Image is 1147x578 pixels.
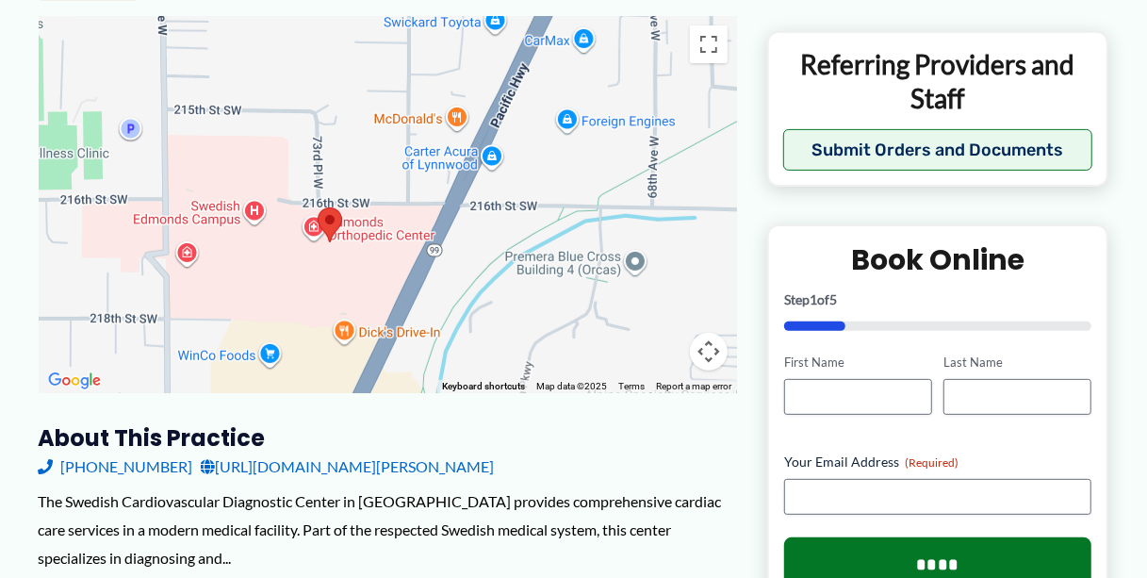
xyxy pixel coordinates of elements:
[783,129,1093,171] button: Submit Orders and Documents
[690,333,728,371] button: Map camera controls
[784,293,1092,306] p: Step of
[690,25,728,63] button: Toggle fullscreen view
[43,369,106,393] img: Google
[905,454,959,469] span: (Required)
[784,354,932,372] label: First Name
[943,354,1091,372] label: Last Name
[39,487,737,571] div: The Swedish Cardiovascular Diagnostic Center in [GEOGRAPHIC_DATA] provides comprehensive cardiac ...
[810,291,817,307] span: 1
[43,369,106,393] a: Open this area in Google Maps (opens a new window)
[618,381,645,391] a: Terms (opens in new tab)
[39,453,193,481] a: [PHONE_NUMBER]
[39,423,737,453] h3: About this practice
[784,452,1092,471] label: Your Email Address
[442,380,525,393] button: Keyboard shortcuts
[656,381,731,391] a: Report a map error
[783,46,1093,115] p: Referring Providers and Staff
[201,453,495,481] a: [URL][DOMAIN_NAME][PERSON_NAME]
[829,291,837,307] span: 5
[536,381,607,391] span: Map data ©2025
[784,241,1092,278] h2: Book Online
